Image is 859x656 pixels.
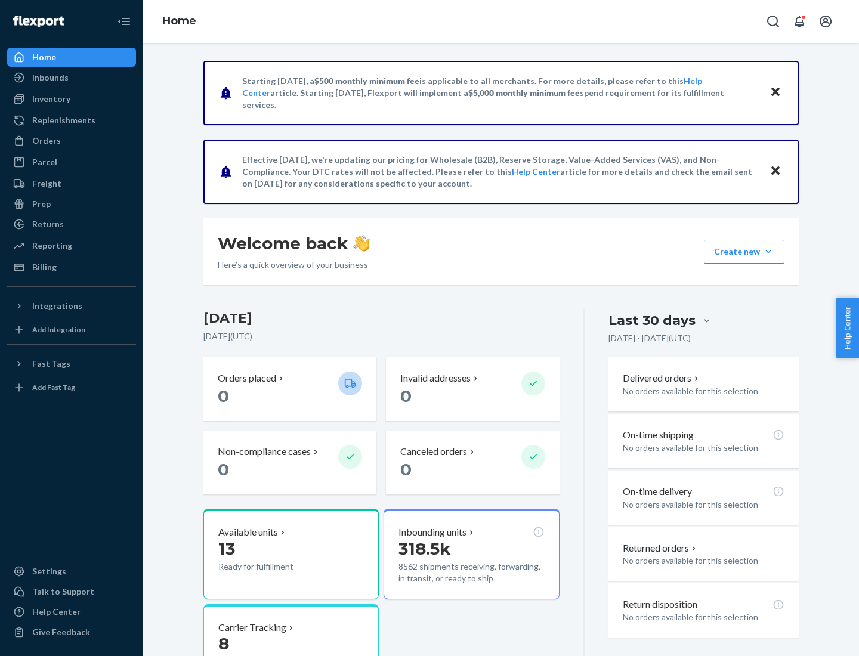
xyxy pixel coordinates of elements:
[7,194,136,213] a: Prep
[468,88,580,98] span: $5,000 monthly minimum fee
[218,539,235,559] span: 13
[218,372,276,385] p: Orders placed
[203,330,560,342] p: [DATE] ( UTC )
[218,459,229,479] span: 0
[400,445,467,459] p: Canceled orders
[218,525,278,539] p: Available units
[398,561,544,584] p: 8562 shipments receiving, forwarding, in transit, or ready to ship
[32,156,57,168] div: Parcel
[242,75,758,111] p: Starting [DATE], a is applicable to all merchants. For more details, please refer to this article...
[32,218,64,230] div: Returns
[32,51,56,63] div: Home
[7,215,136,234] a: Returns
[203,509,379,599] button: Available units13Ready for fulfillment
[32,198,51,210] div: Prep
[32,606,81,618] div: Help Center
[218,386,229,406] span: 0
[623,541,699,555] button: Returned orders
[32,93,70,105] div: Inventory
[218,445,311,459] p: Non-compliance cases
[386,357,559,421] button: Invalid addresses 0
[203,357,376,421] button: Orders placed 0
[761,10,785,33] button: Open Search Box
[203,309,560,328] h3: [DATE]
[7,89,136,109] a: Inventory
[623,428,694,442] p: On-time shipping
[398,539,451,559] span: 318.5k
[32,72,69,83] div: Inbounds
[7,236,136,255] a: Reporting
[400,459,412,479] span: 0
[32,178,61,190] div: Freight
[218,259,370,271] p: Here’s a quick overview of your business
[787,10,811,33] button: Open notifications
[384,509,559,599] button: Inbounding units318.5k8562 shipments receiving, forwarding, in transit, or ready to ship
[623,485,692,499] p: On-time delivery
[203,431,376,494] button: Non-compliance cases 0
[7,296,136,315] button: Integrations
[7,174,136,193] a: Freight
[512,166,560,177] a: Help Center
[608,311,696,330] div: Last 30 days
[398,525,466,539] p: Inbounding units
[7,354,136,373] button: Fast Tags
[218,621,286,635] p: Carrier Tracking
[400,386,412,406] span: 0
[242,154,758,190] p: Effective [DATE], we're updating our pricing for Wholesale (B2B), Reserve Storage, Value-Added Se...
[386,431,559,494] button: Canceled orders 0
[32,586,94,598] div: Talk to Support
[32,565,66,577] div: Settings
[112,10,136,33] button: Close Navigation
[32,300,82,312] div: Integrations
[7,623,136,642] button: Give Feedback
[768,84,783,101] button: Close
[218,633,229,654] span: 8
[623,598,697,611] p: Return disposition
[218,233,370,254] h1: Welcome back
[623,442,784,454] p: No orders available for this selection
[32,135,61,147] div: Orders
[32,324,85,335] div: Add Integration
[32,261,57,273] div: Billing
[32,115,95,126] div: Replenishments
[768,163,783,180] button: Close
[7,320,136,339] a: Add Integration
[7,602,136,621] a: Help Center
[814,10,838,33] button: Open account menu
[400,372,471,385] p: Invalid addresses
[7,153,136,172] a: Parcel
[32,626,90,638] div: Give Feedback
[153,4,206,39] ol: breadcrumbs
[7,378,136,397] a: Add Fast Tag
[7,48,136,67] a: Home
[608,332,691,344] p: [DATE] - [DATE] ( UTC )
[13,16,64,27] img: Flexport logo
[32,382,75,392] div: Add Fast Tag
[32,240,72,252] div: Reporting
[623,372,701,385] button: Delivered orders
[7,582,136,601] a: Talk to Support
[623,611,784,623] p: No orders available for this selection
[7,131,136,150] a: Orders
[353,235,370,252] img: hand-wave emoji
[7,111,136,130] a: Replenishments
[218,561,329,573] p: Ready for fulfillment
[623,385,784,397] p: No orders available for this selection
[836,298,859,358] button: Help Center
[704,240,784,264] button: Create new
[162,14,196,27] a: Home
[623,555,784,567] p: No orders available for this selection
[7,258,136,277] a: Billing
[32,358,70,370] div: Fast Tags
[7,562,136,581] a: Settings
[623,499,784,510] p: No orders available for this selection
[314,76,419,86] span: $500 monthly minimum fee
[7,68,136,87] a: Inbounds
